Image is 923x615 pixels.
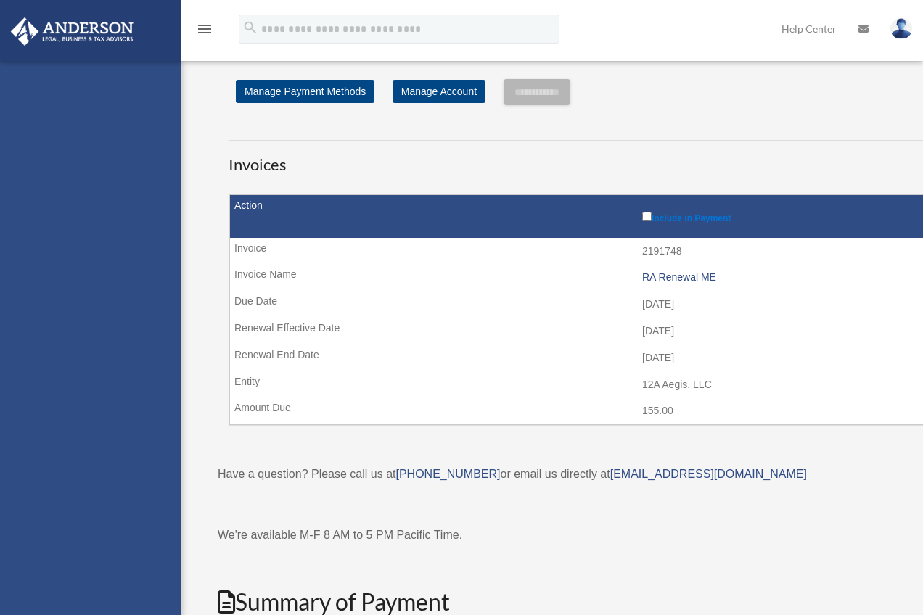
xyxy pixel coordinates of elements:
[890,18,912,39] img: User Pic
[393,80,485,103] a: Manage Account
[610,468,807,480] a: [EMAIL_ADDRESS][DOMAIN_NAME]
[196,20,213,38] i: menu
[395,468,500,480] a: [PHONE_NUMBER]
[196,25,213,38] a: menu
[242,20,258,36] i: search
[642,212,652,221] input: Include in Payment
[236,80,374,103] a: Manage Payment Methods
[7,17,138,46] img: Anderson Advisors Platinum Portal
